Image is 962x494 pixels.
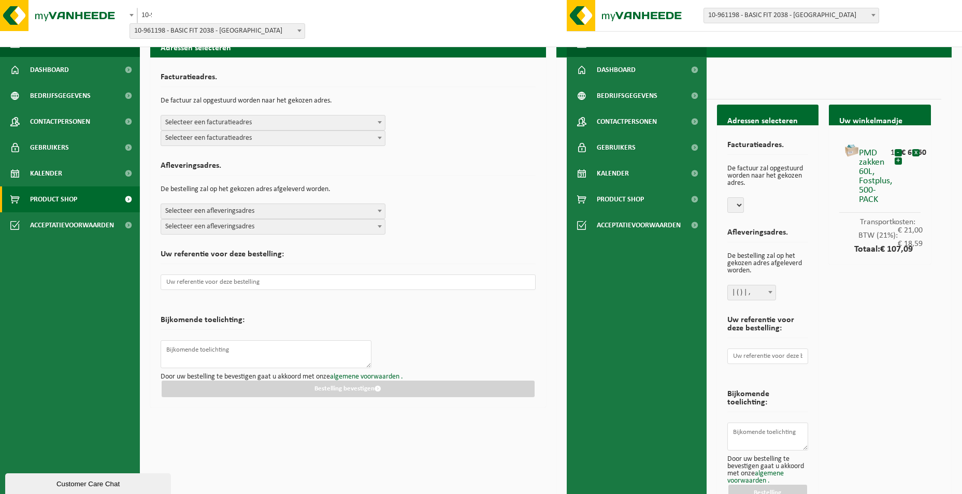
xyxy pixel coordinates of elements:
[898,226,915,235] span: € 21,00
[597,161,629,186] span: Kalender
[839,226,921,240] div: BTW (21%):
[704,8,879,23] span: 10-961198 - BASIC FIT 2038 - BRUSSEL
[567,109,707,135] a: Contactpersonen
[161,181,536,198] p: De bestelling zal op het gekozen adres afgeleverd worden.
[728,285,776,300] span: | ( ) | ,
[727,141,809,155] h2: Facturatieadres.
[30,57,69,83] span: Dashboard
[727,470,784,485] a: algemene voorwaarden .
[717,110,819,133] h2: Adressen selecteren
[161,373,536,381] p: Door uw bestelling te bevestigen gaat u akkoord met onze
[567,186,707,212] a: Product Shop
[829,110,931,133] h2: Uw winkelmandje
[597,186,644,212] span: Product Shop
[567,135,707,161] a: Gebruikers
[30,109,90,135] span: Contactpersonen
[161,130,385,146] span: Selecteer een facturatieadres
[727,456,809,485] p: Door uw bestelling te bevestigen gaat u akkoord met onze
[703,8,879,23] span: 10-961198 - BASIC FIT 2038 - BRUSSEL
[891,143,894,157] div: 1
[161,316,245,330] h2: Bijkomende toelichting:
[161,115,385,130] span: Selecteer een facturatieadres
[161,131,385,146] span: Selecteer een facturatieadres
[137,8,138,23] span: 10-961198 - BASIC FIT 2038 - BRUSSEL
[30,161,62,186] span: Kalender
[161,162,536,176] h2: Afleveringsadres.
[130,24,305,38] span: 10-961198 - BASIC FIT 2038 - BRUSSEL
[330,373,403,381] a: algemene voorwaarden .
[839,213,921,226] div: Transportkosten:
[898,240,915,248] span: € 18,59
[727,348,809,364] input: Uw referentie voor deze bestelling
[161,204,385,219] span: Selecteer een afleveringsadres
[161,219,385,235] span: Selecteer een afleveringsadres
[597,83,657,109] span: Bedrijfsgegevens
[844,143,858,157] img: 01-000493
[880,245,898,254] span: € 107,09
[30,135,69,161] span: Gebruikers
[727,160,809,192] p: De factuur zal opgestuurd worden naar het gekozen adres.
[137,8,152,23] span: 10-961198 - BASIC FIT 2038 - BRUSSEL
[161,274,536,290] input: Uw referentie voor deze bestelling
[597,135,636,161] span: Gebruikers
[727,316,809,338] h2: Uw referentie voor deze bestelling:
[895,149,902,156] button: -
[161,220,385,234] span: Selecteer een afleveringsadres
[727,390,809,412] h2: Bijkomende toelichting:
[130,23,305,39] span: 10-961198 - BASIC FIT 2038 - BRUSSEL
[567,161,707,186] a: Kalender
[597,57,636,83] span: Dashboard
[727,248,809,280] p: De bestelling zal op het gekozen adres afgeleverd worden.
[727,228,809,242] h2: Afleveringsadres.
[567,83,707,109] a: Bedrijfsgegevens
[161,73,536,87] h2: Facturatieadres.
[161,92,536,110] p: De factuur zal opgestuurd worden naar het gekozen adres.
[912,149,920,156] button: x
[30,83,91,109] span: Bedrijfsgegevens
[727,285,776,300] span: | ( ) | ,
[895,157,902,165] button: +
[30,186,77,212] span: Product Shop
[5,471,173,494] iframe: chat widget
[567,57,707,83] a: Dashboard
[901,143,912,157] div: € 67,50
[161,250,536,264] h2: Uw referentie voor deze bestelling:
[597,109,657,135] span: Contactpersonen
[161,204,385,219] span: Selecteer een afleveringsadres
[597,212,681,238] span: Acceptatievoorwaarden
[162,381,535,397] button: Bestelling bevestigen
[859,143,891,205] div: PMD zakken 60L, Fostplus, 500-PACK
[567,212,707,238] a: Acceptatievoorwaarden
[839,240,921,254] div: Totaal:
[30,212,114,238] span: Acceptatievoorwaarden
